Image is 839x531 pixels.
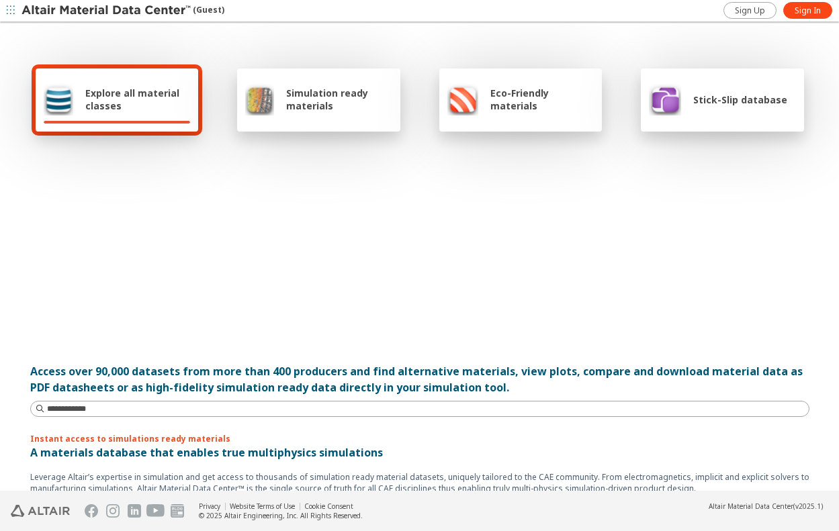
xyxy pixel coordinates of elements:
[85,87,190,112] span: Explore all material classes
[230,501,295,511] a: Website Terms of Use
[490,87,594,112] span: Eco-Friendly materials
[30,363,809,395] div: Access over 90,000 datasets from more than 400 producers and find alternative materials, view plo...
[783,2,832,19] a: Sign In
[21,4,193,17] img: Altair Material Data Center
[21,4,224,17] div: (Guest)
[649,83,681,115] img: Stick-Slip database
[709,501,793,511] span: Altair Material Data Center
[199,511,363,520] div: © 2025 Altair Engineering, Inc. All Rights Reserved.
[245,83,274,115] img: Simulation ready materials
[11,505,70,517] img: Altair Engineering
[447,83,478,115] img: Eco-Friendly materials
[735,5,765,16] span: Sign Up
[30,471,809,494] p: Leverage Altair’s expertise in simulation and get access to thousands of simulation ready materia...
[709,501,823,511] div: (v2025.1)
[795,5,821,16] span: Sign In
[30,433,809,444] p: Instant access to simulations ready materials
[199,501,220,511] a: Privacy
[286,87,392,112] span: Simulation ready materials
[723,2,777,19] a: Sign Up
[693,93,787,106] span: Stick-Slip database
[44,83,74,115] img: Explore all material classes
[30,444,809,461] p: A materials database that enables true multiphysics simulations
[304,501,353,511] a: Cookie Consent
